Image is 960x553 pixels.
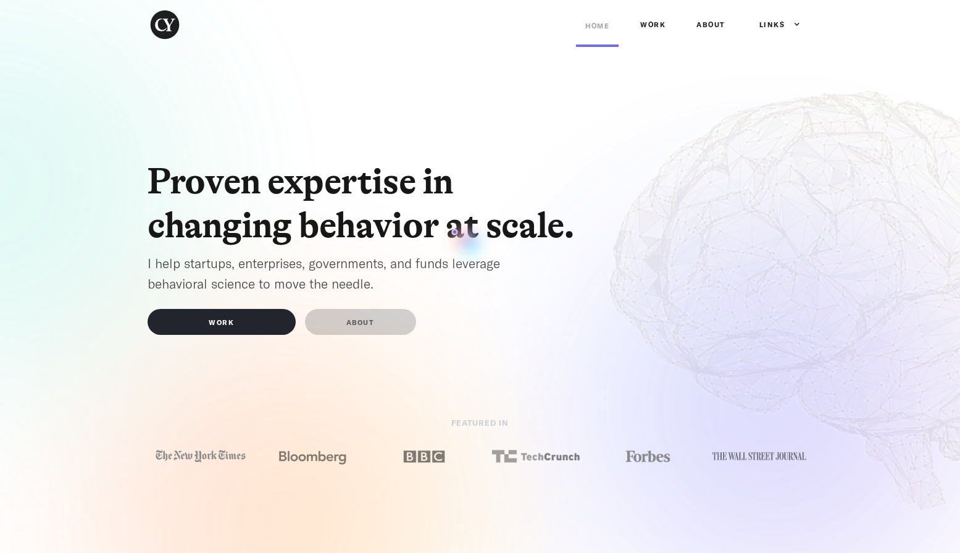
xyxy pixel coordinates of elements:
a: Home [576,7,619,47]
div: Links [747,6,801,43]
h1: Proven expertise in changing behavior at scale. [148,160,592,247]
a: home [148,7,198,42]
a: ABOUT [305,309,416,335]
p: I help startups, enterprises, governments, and funds leverage behavioral science to move the needle. [148,253,543,293]
a: ABOUT [687,6,735,43]
a: WORK [148,309,296,335]
p: FEATURED IN [326,415,635,436]
a: Work [631,6,675,43]
div: Links [759,19,785,31]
